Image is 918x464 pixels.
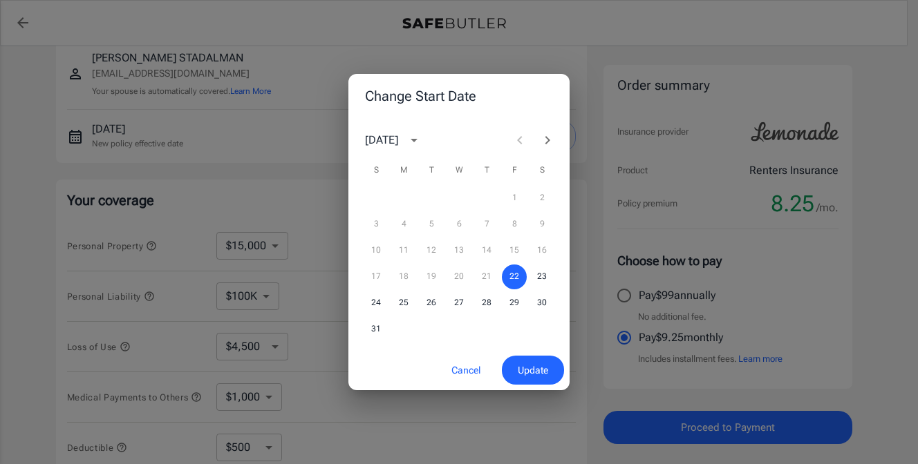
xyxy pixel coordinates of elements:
[502,291,527,316] button: 29
[391,291,416,316] button: 25
[474,291,499,316] button: 28
[534,126,561,154] button: Next month
[530,264,554,289] button: 23
[502,264,527,289] button: 22
[364,291,388,316] button: 24
[447,291,471,316] button: 27
[447,157,471,184] span: Wednesday
[364,157,388,184] span: Sunday
[474,157,499,184] span: Thursday
[502,356,564,385] button: Update
[402,128,426,152] button: calendar view is open, switch to year view
[365,132,398,148] div: [DATE]
[530,291,554,316] button: 30
[419,291,444,316] button: 26
[348,74,570,118] h2: Change Start Date
[419,157,444,184] span: Tuesday
[391,157,416,184] span: Monday
[502,157,527,184] span: Friday
[435,356,496,385] button: Cancel
[530,157,554,184] span: Saturday
[518,362,548,379] span: Update
[364,317,388,342] button: 31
